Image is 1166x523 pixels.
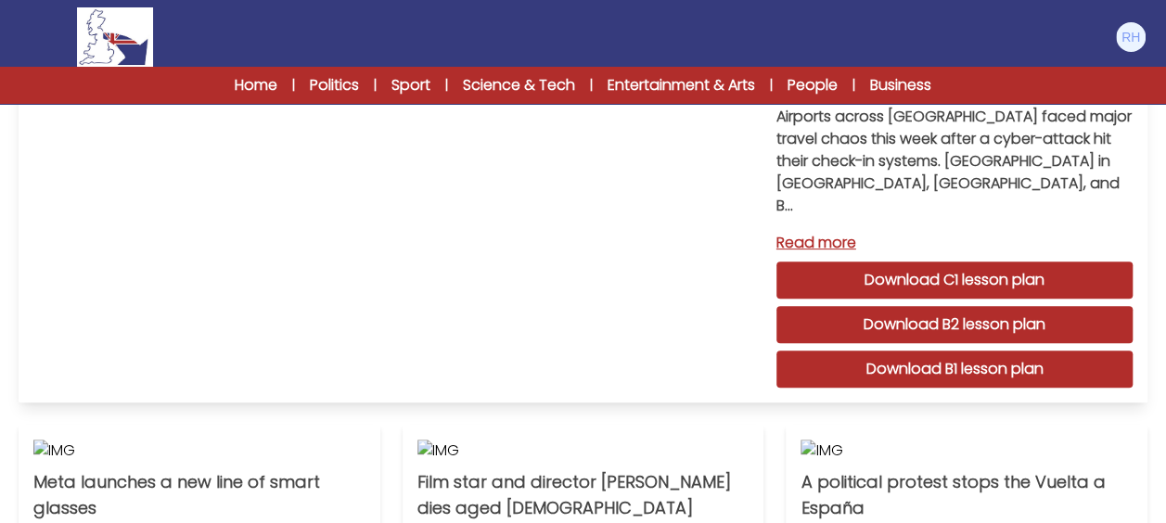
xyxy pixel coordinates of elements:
a: Sport [391,74,430,96]
a: Download B2 lesson plan [776,306,1133,343]
span: | [770,76,773,95]
p: Airports across [GEOGRAPHIC_DATA] faced major travel chaos this week after a cyber-attack hit the... [776,106,1133,217]
img: Ruth Humphries [1116,22,1146,52]
a: Politics [310,74,359,96]
span: | [374,76,377,95]
p: A political protest stops the Vuelta a España [801,469,1133,521]
span: | [445,76,448,95]
a: Read more [776,232,1133,254]
img: IMG [33,440,365,462]
p: Film star and director [PERSON_NAME] dies aged [DEMOGRAPHIC_DATA] [417,469,750,521]
a: Home [235,74,277,96]
a: Entertainment & Arts [608,74,755,96]
img: Logo [77,7,153,67]
span: | [590,76,593,95]
a: Download B1 lesson plan [776,351,1133,388]
span: | [292,76,295,95]
img: IMG [33,13,762,388]
span: | [852,76,855,95]
a: Science & Tech [463,74,575,96]
a: Logo [19,7,211,67]
p: Meta launches a new line of smart glasses [33,469,365,521]
img: IMG [417,440,750,462]
a: Download C1 lesson plan [776,261,1133,299]
a: People [788,74,838,96]
a: Business [870,74,931,96]
img: IMG [801,440,1133,462]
